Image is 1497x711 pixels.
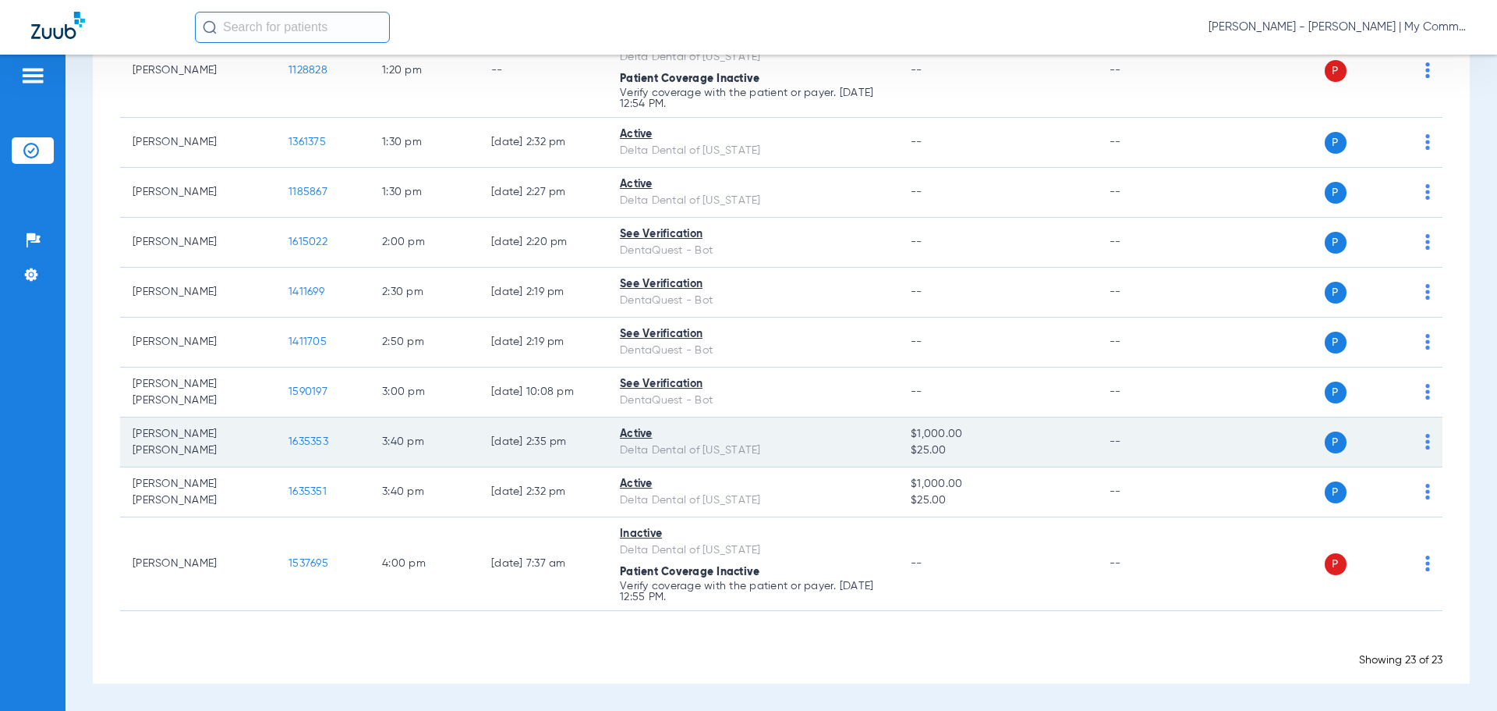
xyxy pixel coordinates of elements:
td: 1:30 PM [370,118,479,168]
p: Verify coverage with the patient or payer. [DATE] 12:55 PM. [620,581,886,603]
div: Active [620,126,886,143]
img: group-dot-blue.svg [1425,484,1430,499]
div: Active [620,476,886,492]
span: P [1325,232,1347,254]
img: group-dot-blue.svg [1425,556,1430,571]
td: 1:20 PM [370,24,479,118]
span: 1361375 [288,137,326,148]
span: P [1325,182,1347,204]
span: [PERSON_NAME] - [PERSON_NAME] | My Community Dental Centers [1209,20,1466,35]
img: group-dot-blue.svg [1425,62,1430,78]
span: P [1325,282,1347,304]
div: Delta Dental of [US_STATE] [620,492,886,509]
td: 2:30 PM [370,268,479,318]
span: $25.00 [911,492,1084,509]
td: [DATE] 2:19 PM [479,318,607,368]
td: -- [1097,418,1202,467]
td: 1:30 PM [370,168,479,218]
span: -- [911,65,922,76]
td: 3:40 PM [370,418,479,467]
td: -- [1097,467,1202,517]
span: P [1325,482,1347,503]
span: 1537695 [288,558,328,569]
td: -- [1097,168,1202,218]
div: Delta Dental of [US_STATE] [620,143,886,159]
div: DentaQuest - Bot [620,393,886,409]
img: Zuub Logo [31,12,85,39]
span: 1411705 [288,336,327,347]
td: 2:00 PM [370,218,479,268]
td: -- [1097,118,1202,168]
span: $1,000.00 [911,476,1084,492]
img: group-dot-blue.svg [1425,234,1430,250]
span: P [1325,553,1347,575]
img: group-dot-blue.svg [1425,434,1430,450]
span: Showing 23 of 23 [1359,655,1442,666]
div: Delta Dental of [US_STATE] [620,49,886,66]
span: 1635351 [288,486,327,497]
span: $25.00 [911,443,1084,459]
span: 1635353 [288,436,328,447]
div: See Verification [620,376,886,393]
iframe: Chat Widget [1419,636,1497,711]
span: -- [911,137,922,148]
td: [PERSON_NAME] [PERSON_NAME] [120,467,276,517]
span: P [1325,382,1347,403]
span: Patient Coverage Inactive [620,73,759,84]
td: [PERSON_NAME] [120,168,276,218]
span: $1,000.00 [911,426,1084,443]
td: [DATE] 10:08 PM [479,368,607,418]
span: 1615022 [288,236,327,247]
span: 1590197 [288,386,327,397]
img: group-dot-blue.svg [1425,184,1430,200]
td: 3:00 PM [370,368,479,418]
div: Active [620,426,886,443]
span: Patient Coverage Inactive [620,567,759,578]
span: 1128828 [288,65,327,76]
td: [DATE] 2:19 PM [479,268,607,318]
td: 4:00 PM [370,517,479,611]
td: [PERSON_NAME] [120,24,276,118]
div: Delta Dental of [US_STATE] [620,443,886,459]
span: -- [911,187,922,197]
td: [PERSON_NAME] [120,218,276,268]
img: group-dot-blue.svg [1425,134,1430,150]
td: [DATE] 7:37 AM [479,517,607,611]
div: DentaQuest - Bot [620,293,886,309]
span: P [1325,332,1347,354]
td: [PERSON_NAME] [120,318,276,368]
input: Search for patients [195,12,390,43]
img: group-dot-blue.svg [1425,334,1430,350]
div: DentaQuest - Bot [620,243,886,259]
td: [PERSON_NAME] [PERSON_NAME] [120,418,276,467]
div: Inactive [620,526,886,542]
td: [DATE] 2:32 PM [479,118,607,168]
td: 3:40 PM [370,467,479,517]
p: Verify coverage with the patient or payer. [DATE] 12:54 PM. [620,87,886,109]
span: P [1325,132,1347,154]
td: [PERSON_NAME] [PERSON_NAME] [120,368,276,418]
td: -- [1097,218,1202,268]
td: [PERSON_NAME] [120,118,276,168]
td: [DATE] 2:20 PM [479,218,607,268]
span: -- [911,336,922,347]
td: -- [1097,24,1202,118]
span: 1411699 [288,286,324,297]
td: -- [1097,517,1202,611]
div: Active [620,176,886,193]
span: P [1325,432,1347,453]
span: -- [911,386,922,397]
td: -- [1097,318,1202,368]
div: Delta Dental of [US_STATE] [620,542,886,559]
td: 2:50 PM [370,318,479,368]
td: [DATE] 2:27 PM [479,168,607,218]
td: -- [479,24,607,118]
td: -- [1097,368,1202,418]
div: Delta Dental of [US_STATE] [620,193,886,209]
div: See Verification [620,326,886,343]
td: [PERSON_NAME] [120,268,276,318]
img: hamburger-icon [20,66,45,85]
td: -- [1097,268,1202,318]
td: [PERSON_NAME] [120,517,276,611]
